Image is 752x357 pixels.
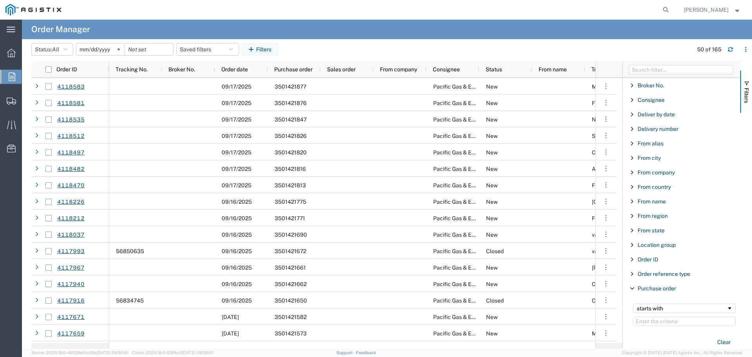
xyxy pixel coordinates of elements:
[486,215,498,221] span: New
[57,96,85,110] a: 4118581
[275,199,306,205] span: 3501421775
[52,46,59,53] span: All
[132,350,213,355] span: Client: 2025.19.0-129fbcf
[592,166,617,172] span: ANTIOCH
[486,166,498,172] span: New
[57,179,85,192] a: 4118470
[638,126,678,132] span: Delivery number
[274,66,313,72] span: Purchase order
[684,5,728,14] span: Dave Thomas
[638,213,668,219] span: From region
[275,232,307,238] span: 3501421690
[275,330,307,337] span: 3501421573
[275,100,307,106] span: 3501421876
[31,350,128,355] span: Server: 2025.19.0-49328d0a35e
[380,66,417,72] span: From company
[592,133,656,139] span: SANTA CRUZ
[222,265,252,271] span: 09/16/2025
[433,149,513,156] span: Pacific Gas & Electric Company
[433,248,513,254] span: Pacific Gas & Electric Company
[433,100,513,106] span: Pacific Gas & Electric Company
[116,297,144,304] span: 56834745
[356,350,376,355] a: Feedback
[57,195,85,209] a: 4118226
[633,317,736,326] input: Filter Value
[592,116,607,123] span: NAPA
[486,314,498,320] span: New
[222,133,251,139] span: 09/17/2025
[433,133,513,139] span: Pacific Gas & Electric Company
[222,330,239,337] span: 09/15/2025
[743,88,750,103] span: Filters
[275,314,307,320] span: 3501421582
[486,149,498,156] span: New
[486,232,498,238] span: New
[591,66,613,72] span: To name
[5,4,61,16] img: logo
[433,83,513,90] span: Pacific Gas & Electric Company
[57,80,85,94] a: 4118583
[275,149,307,156] span: 3501421820
[31,43,73,56] button: Status:All
[275,281,307,287] span: 3501421662
[222,166,251,172] span: 09/17/2025
[275,297,307,304] span: 3501421650
[222,199,252,205] span: 09/16/2025
[623,78,740,349] div: Filter List 27 Filters
[638,271,690,277] span: Order reference type
[638,82,664,89] span: Broker No.
[57,310,85,324] a: 4117671
[638,155,661,161] span: From city
[433,232,513,238] span: Pacific Gas & Electric Company
[592,265,684,271] span: SALINAS SERVICE CENTER
[222,314,239,320] span: 09/15/2025
[486,265,498,271] span: New
[433,281,513,287] span: Pacific Gas & Electric Company
[31,20,90,39] h4: Order Manager
[275,265,306,271] span: 3501421661
[222,281,252,287] span: 09/16/2025
[221,66,248,72] span: Order date
[633,304,736,313] div: Filtering operator
[57,129,85,143] a: 4118512
[168,66,195,72] span: Broker No.
[638,242,676,248] span: Location group
[486,281,498,287] span: New
[592,199,648,205] span: RICHMOND
[275,83,306,90] span: 3501421877
[97,350,128,355] span: [DATE] 09:50:51
[592,297,611,304] span: COLMA
[275,215,305,221] span: 3501421771
[176,43,239,56] button: Saved filters
[57,162,85,176] a: 4118482
[638,227,665,234] span: From state
[433,182,513,188] span: Pacific Gas & Electric Company
[222,248,252,254] span: 09/16/2025
[57,327,85,341] a: 4117659
[592,215,638,221] span: Fresno Direct Ship
[125,43,173,55] input: Not set
[182,350,213,355] span: [DATE] 09:39:01
[433,66,460,72] span: Consignee
[638,285,676,292] span: Purchase order
[57,245,85,258] a: 4117993
[222,116,251,123] span: 09/17/2025
[222,149,251,156] span: 09/17/2025
[539,66,567,72] span: From name
[275,116,307,123] span: 3501421847
[638,111,675,118] span: Deliver by date
[638,169,675,176] span: From company
[592,100,663,106] span: Fremont Materials Receiving
[638,198,666,205] span: From name
[592,83,668,90] span: Marysville Materials Receiving
[697,45,721,54] div: 50 of 165
[486,100,498,106] span: New
[275,166,306,172] span: 3501421816
[327,66,356,72] span: Sales order
[222,232,252,238] span: 09/16/2025
[57,277,85,291] a: 4117940
[433,116,513,123] span: Pacific Gas & Electric Company
[486,199,498,205] span: New
[486,66,502,72] span: Status
[275,182,306,188] span: 3501421813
